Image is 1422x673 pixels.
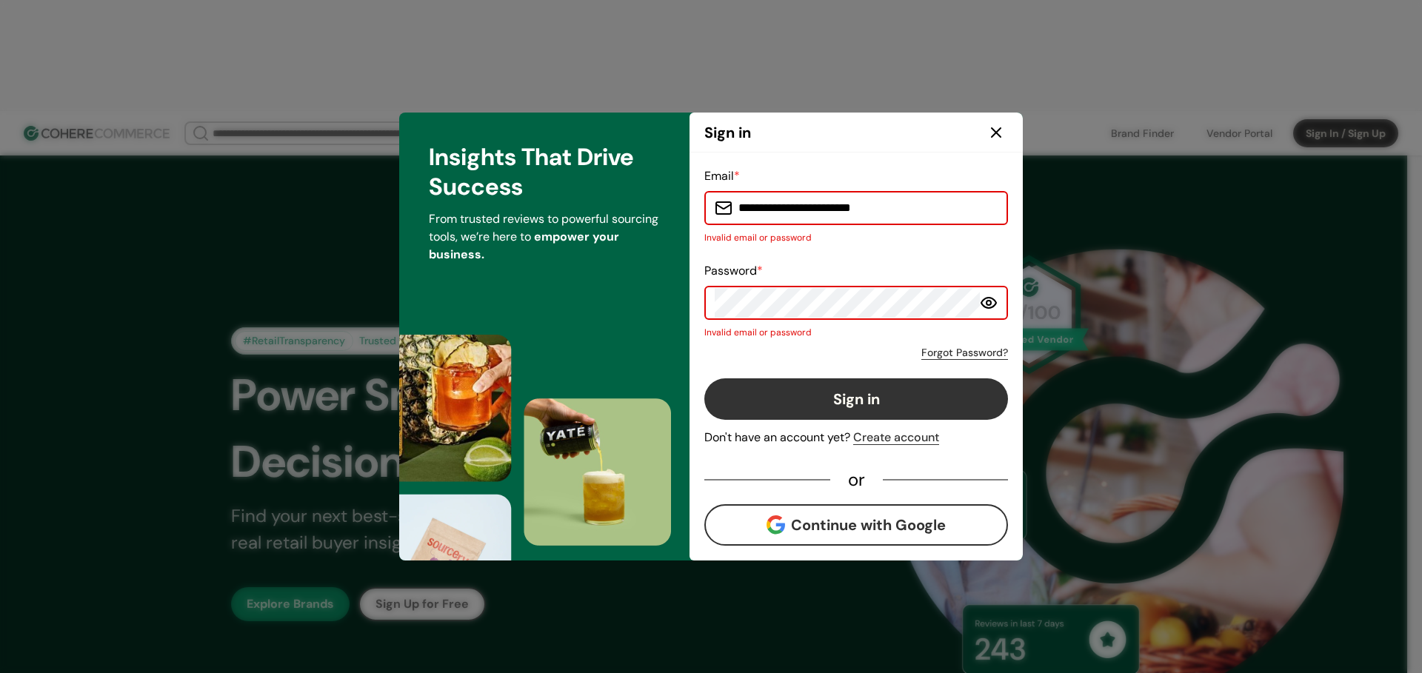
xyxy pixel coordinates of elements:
[704,378,1008,420] button: Sign in
[704,326,1008,339] p: Invalid email or password
[429,142,660,201] h3: Insights That Drive Success
[704,429,1008,446] div: Don't have an account yet?
[853,429,939,446] div: Create account
[830,473,883,486] div: or
[704,231,1008,244] p: Invalid email or password
[704,168,740,184] label: Email
[704,263,763,278] label: Password
[921,345,1008,361] a: Forgot Password?
[704,504,1008,546] button: Continue with Google
[429,210,660,264] p: From trusted reviews to powerful sourcing tools, we’re here to
[704,121,751,144] h2: Sign in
